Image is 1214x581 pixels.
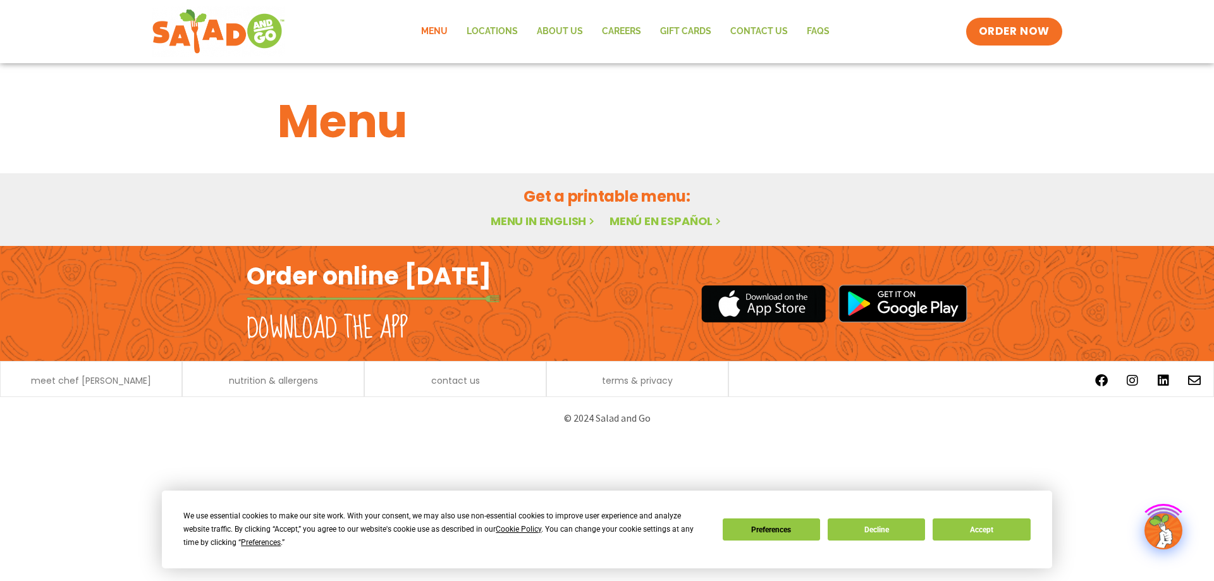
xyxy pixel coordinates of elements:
[592,17,651,46] a: Careers
[183,510,707,549] div: We use essential cookies to make our site work. With your consent, we may also use non-essential ...
[152,6,285,57] img: new-SAG-logo-768×292
[933,518,1030,541] button: Accept
[723,518,820,541] button: Preferences
[457,17,527,46] a: Locations
[247,311,408,346] h2: Download the app
[966,18,1062,46] a: ORDER NOW
[412,17,839,46] nav: Menu
[412,17,457,46] a: Menu
[651,17,721,46] a: GIFT CARDS
[602,376,673,385] a: terms & privacy
[247,260,491,291] h2: Order online [DATE]
[496,525,541,534] span: Cookie Policy
[229,376,318,385] a: nutrition & allergens
[31,376,151,385] a: meet chef [PERSON_NAME]
[278,87,936,156] h1: Menu
[721,17,797,46] a: Contact Us
[241,538,281,547] span: Preferences
[162,491,1052,568] div: Cookie Consent Prompt
[838,284,967,322] img: google_play
[610,213,723,229] a: Menú en español
[431,376,480,385] a: contact us
[491,213,597,229] a: Menu in English
[253,410,961,427] p: © 2024 Salad and Go
[701,283,826,324] img: appstore
[527,17,592,46] a: About Us
[828,518,925,541] button: Decline
[979,24,1050,39] span: ORDER NOW
[247,295,500,302] img: fork
[797,17,839,46] a: FAQs
[278,185,936,207] h2: Get a printable menu:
